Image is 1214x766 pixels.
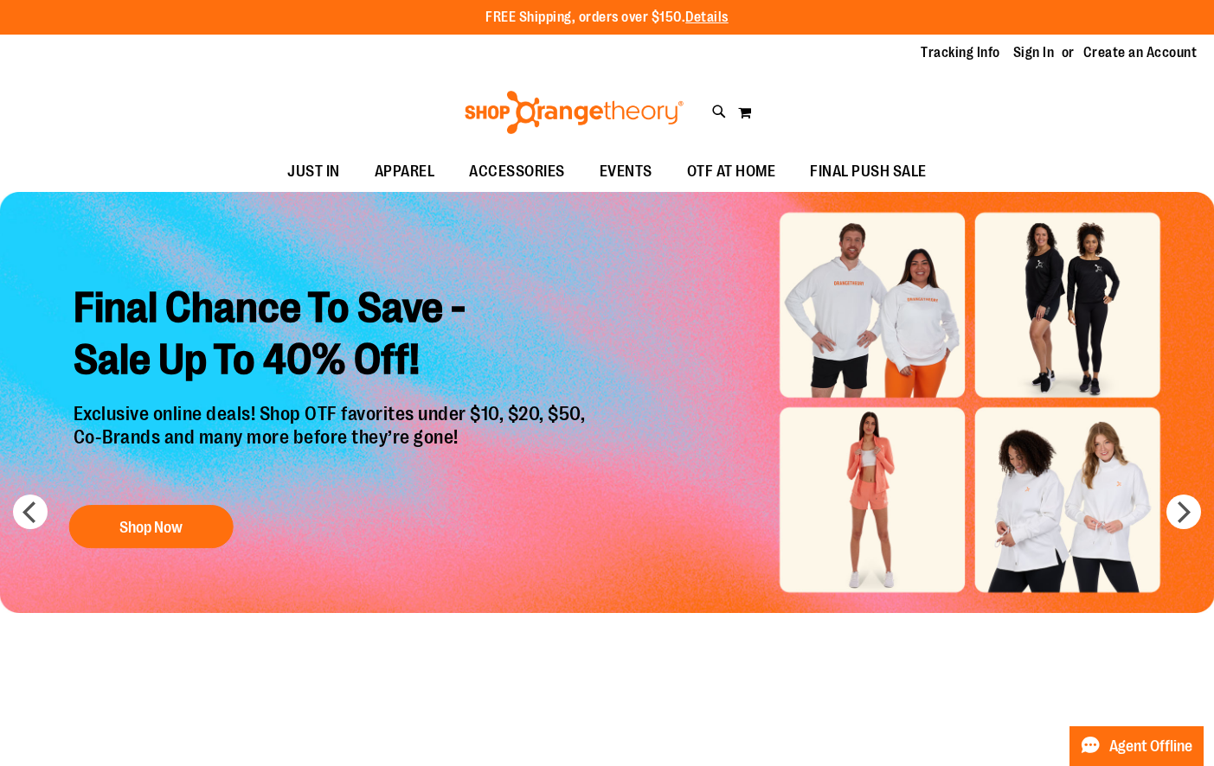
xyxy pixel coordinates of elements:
[13,495,48,529] button: prev
[61,270,603,404] h2: Final Chance To Save - Sale Up To 40% Off!
[687,152,776,191] span: OTF AT HOME
[670,152,793,192] a: OTF AT HOME
[452,152,582,192] a: ACCESSORIES
[357,152,453,192] a: APPAREL
[1069,726,1204,766] button: Agent Offline
[1109,738,1192,755] span: Agent Offline
[61,404,603,488] p: Exclusive online deals! Shop OTF favorites under $10, $20, $50, Co-Brands and many more before th...
[469,152,565,191] span: ACCESSORIES
[270,152,357,192] a: JUST IN
[375,152,435,191] span: APPAREL
[69,505,234,548] button: Shop Now
[810,152,927,191] span: FINAL PUSH SALE
[1166,495,1201,529] button: next
[287,152,340,191] span: JUST IN
[61,270,603,558] a: Final Chance To Save -Sale Up To 40% Off! Exclusive online deals! Shop OTF favorites under $10, $...
[921,43,1000,62] a: Tracking Info
[1013,43,1055,62] a: Sign In
[462,91,686,134] img: Shop Orangetheory
[793,152,944,192] a: FINAL PUSH SALE
[1083,43,1198,62] a: Create an Account
[685,10,729,25] a: Details
[600,152,652,191] span: EVENTS
[485,8,729,28] p: FREE Shipping, orders over $150.
[582,152,670,192] a: EVENTS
